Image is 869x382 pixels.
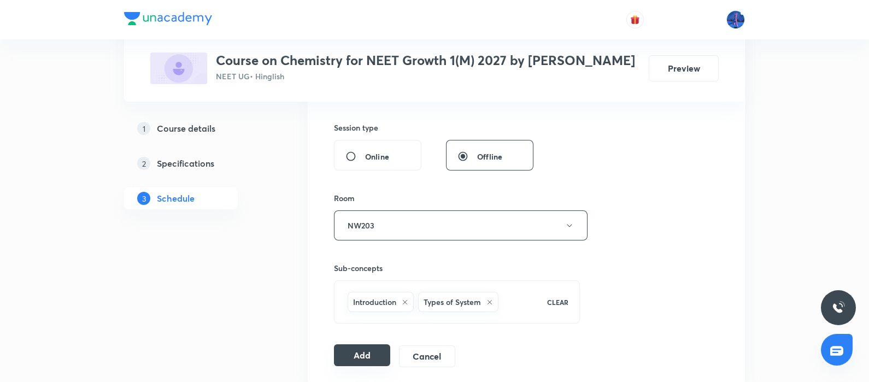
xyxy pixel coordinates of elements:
h6: Session type [334,122,378,133]
button: avatar [626,11,644,28]
img: ttu [832,301,845,314]
a: 2Specifications [124,152,273,174]
span: Offline [477,151,502,162]
p: 2 [137,157,150,170]
h6: Sub-concepts [334,262,580,274]
a: 1Course details [124,117,273,139]
h5: Specifications [157,157,214,170]
button: Cancel [399,345,455,367]
p: NEET UG • Hinglish [216,70,635,82]
img: avatar [630,15,640,25]
p: 1 [137,122,150,135]
span: Online [365,151,389,162]
h5: Schedule [157,192,195,205]
button: Preview [649,55,719,81]
h5: Course details [157,122,215,135]
img: Company Logo [124,12,212,25]
h6: Types of System [424,296,481,308]
button: NW203 [334,210,588,240]
h6: Room [334,192,355,204]
img: 49D7F07D-31F1-476D-8308-45AEC13D19BC_plus.png [150,52,207,84]
img: Mahesh Bhat [726,10,745,29]
p: CLEAR [547,297,568,307]
button: Add [334,344,390,366]
h6: Introduction [353,296,396,308]
h3: Course on Chemistry for NEET Growth 1(M) 2027 by [PERSON_NAME] [216,52,635,68]
a: Company Logo [124,12,212,28]
p: 3 [137,192,150,205]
